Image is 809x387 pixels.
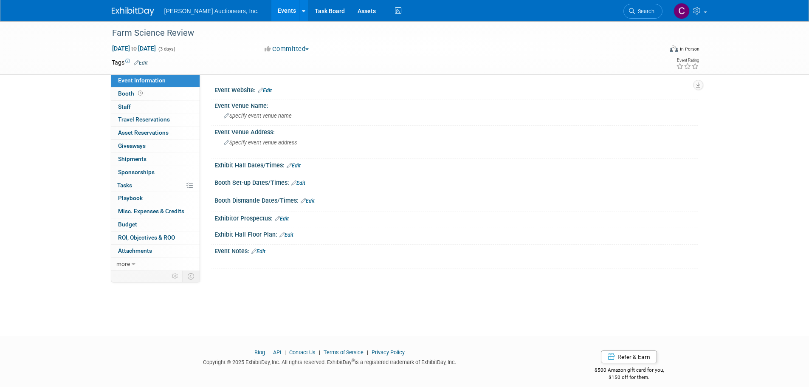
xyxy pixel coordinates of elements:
[301,198,315,204] a: Edit
[112,58,148,67] td: Tags
[111,179,200,192] a: Tasks
[111,101,200,113] a: Staff
[282,349,288,356] span: |
[214,212,698,223] div: Exhibitor Prospectus:
[214,245,698,256] div: Event Notes:
[164,8,259,14] span: [PERSON_NAME] Auctioneers, Inc.
[136,90,144,96] span: Booth not reserved yet
[612,44,700,57] div: Event Format
[679,46,699,52] div: In-Person
[111,218,200,231] a: Budget
[561,374,698,381] div: $150 off for them.
[275,216,289,222] a: Edit
[287,163,301,169] a: Edit
[118,90,144,97] span: Booth
[130,45,138,52] span: to
[214,176,698,187] div: Booth Set-up Dates/Times:
[352,358,355,363] sup: ®
[116,260,130,267] span: more
[291,180,305,186] a: Edit
[118,169,155,175] span: Sponsorships
[118,221,137,228] span: Budget
[317,349,322,356] span: |
[111,140,200,153] a: Giveaways
[118,234,175,241] span: ROI, Objectives & ROO
[324,349,364,356] a: Terms of Service
[214,159,698,170] div: Exhibit Hall Dates/Times:
[623,4,662,19] a: Search
[111,192,200,205] a: Playbook
[112,45,156,52] span: [DATE] [DATE]
[118,247,152,254] span: Attachments
[635,8,654,14] span: Search
[112,356,548,366] div: Copyright © 2025 ExhibitDay, Inc. All rights reserved. ExhibitDay is a registered trademark of Ex...
[158,46,175,52] span: (3 days)
[111,127,200,139] a: Asset Reservations
[118,195,143,201] span: Playbook
[601,350,657,363] a: Refer & Earn
[118,208,184,215] span: Misc. Expenses & Credits
[561,361,698,381] div: $500 Amazon gift card for you,
[254,349,265,356] a: Blog
[111,205,200,218] a: Misc. Expenses & Credits
[372,349,405,356] a: Privacy Policy
[118,155,147,162] span: Shipments
[214,84,698,95] div: Event Website:
[111,232,200,244] a: ROI, Objectives & ROO
[670,45,678,52] img: Format-Inperson.png
[111,153,200,166] a: Shipments
[289,349,316,356] a: Contact Us
[674,3,690,19] img: Cyndi Wade
[251,249,265,254] a: Edit
[111,88,200,100] a: Booth
[214,228,698,239] div: Exhibit Hall Floor Plan:
[273,349,281,356] a: API
[279,232,293,238] a: Edit
[118,77,166,84] span: Event Information
[262,45,312,54] button: Committed
[224,113,292,119] span: Specify event venue name
[134,60,148,66] a: Edit
[118,142,146,149] span: Giveaways
[182,271,200,282] td: Toggle Event Tabs
[214,194,698,205] div: Booth Dismantle Dates/Times:
[117,182,132,189] span: Tasks
[118,103,131,110] span: Staff
[258,88,272,93] a: Edit
[111,166,200,179] a: Sponsorships
[224,139,297,146] span: Specify event venue address
[168,271,183,282] td: Personalize Event Tab Strip
[676,58,699,62] div: Event Rating
[111,245,200,257] a: Attachments
[111,74,200,87] a: Event Information
[118,129,169,136] span: Asset Reservations
[266,349,272,356] span: |
[112,7,154,16] img: ExhibitDay
[214,126,698,136] div: Event Venue Address:
[111,113,200,126] a: Travel Reservations
[109,25,650,41] div: Farm Science Review
[111,258,200,271] a: more
[214,99,698,110] div: Event Venue Name:
[365,349,370,356] span: |
[118,116,170,123] span: Travel Reservations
